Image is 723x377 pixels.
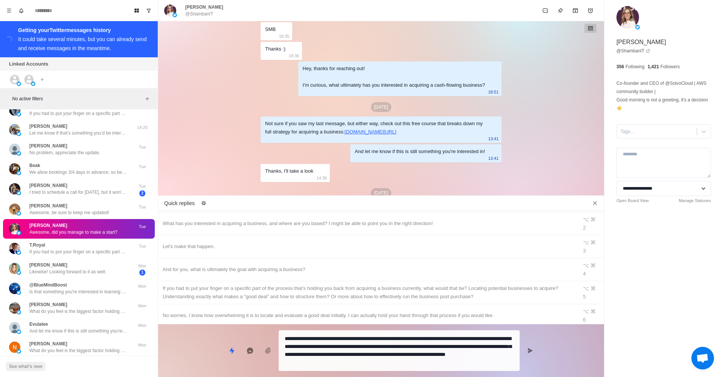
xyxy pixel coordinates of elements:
div: And for you, what is ultimately the goal with acquiring a business? [163,265,573,274]
p: Tue [133,144,152,150]
p: Evulatee [29,321,48,328]
p: 18:35 [279,32,290,40]
p: [DATE] [371,102,391,112]
img: picture [9,183,20,195]
div: If you had to put your finger on a specific part of the process that’s holding you back from acqu... [163,284,573,301]
button: Menu [3,5,15,17]
p: Tue [133,243,152,250]
img: picture [17,112,21,116]
img: picture [9,322,20,333]
p: Is that something you're interested in learning more about? [29,288,127,295]
div: It could take several minutes, but you can already send and receive messages in the meantime. [18,36,147,51]
p: Mon [133,303,152,309]
p: If you had to put your finger on a specific part of the process that’s holding you back from acqu... [29,110,127,117]
img: picture [17,290,21,295]
button: Edit quick replies [198,197,210,209]
div: No worries, I know how overwhelming it is to locate and evaluate a good deal initially. I can act... [163,311,573,320]
p: Tue [133,204,152,210]
p: No problem, appreciate the update. [29,149,100,156]
a: [DOMAIN_NAME][URL] [345,129,396,135]
button: Add media [261,343,276,358]
p: Tue [133,164,152,170]
p: Tue [133,224,152,230]
p: Linked Accounts [9,60,48,68]
img: picture [17,211,21,216]
img: picture [9,243,20,254]
p: Following [625,63,645,70]
span: 1 [139,270,145,276]
button: Notifications [15,5,27,17]
p: Awesome, be sure to keep me updated! [29,209,109,216]
p: Followers [660,63,680,70]
div: Thanks :) [265,45,285,53]
button: Add account [38,75,47,84]
button: Close quick replies [589,197,601,209]
p: @ShambanIT [185,11,213,17]
img: picture [9,302,20,314]
p: 1,421 [648,63,659,70]
img: picture [17,310,21,314]
img: picture [616,6,639,29]
p: What do you feel is the biggest factor holding you back from acquiring a business at the moment? [29,347,127,354]
img: picture [9,263,20,274]
a: Open Board View [616,198,649,204]
div: And let me know if this is still something you're interested in! [355,147,485,156]
p: If you had to put your finger on a specific part of the process that’s holding you back from acqu... [29,248,127,255]
p: [PERSON_NAME] [29,202,67,209]
img: picture [17,329,21,334]
p: Let me know if that’s something you’d be interested in and I can set you up on a call with my con... [29,130,127,136]
div: Thanks, I'll take a look [265,167,313,175]
p: [PERSON_NAME] [29,123,67,130]
p: [PERSON_NAME] [29,222,67,229]
div: ⌥ ⌘ 2 [583,215,599,232]
img: picture [17,132,21,136]
p: T.Royal [29,242,45,248]
div: ⌥ ⌘ 3 [583,238,599,255]
div: ⌥ ⌘ 6 [583,307,599,324]
span: 2 [139,190,145,196]
p: Co-founder and CEO of @SolvoCloud | AWS community builder | Good morning is not a greeting, it's ... [616,79,711,112]
p: 18:51 [488,88,499,96]
img: picture [17,349,21,354]
p: [PERSON_NAME] [29,340,67,347]
img: picture [17,81,21,86]
img: picture [17,171,21,175]
div: Hey, thanks for reaching out! I'm curious, what ultimately has you interested in acquiring a cash... [303,64,485,89]
p: 14:20 [133,124,152,131]
p: 18:36 [289,52,299,60]
p: What do you feel is the biggest factor holding you back from acquiring a business at the moment? [29,308,127,315]
img: picture [635,25,640,29]
p: 13:41 [488,154,499,162]
img: picture [164,5,176,17]
img: picture [17,231,21,235]
button: Add reminder [583,3,598,18]
p: Likewise! Looking forward to it as well. [29,268,106,275]
p: [PERSON_NAME] [185,4,223,11]
p: 13:41 [488,135,499,143]
p: Quick replies [164,199,195,207]
img: picture [172,13,177,17]
img: picture [9,104,20,116]
p: Awesome, did you manage to make a start? [29,229,117,236]
div: Getting your Twitter messages history [18,26,149,35]
p: We allow bookings 3/4 days in advance, so be sure to keep an eye on the link! [29,169,127,176]
p: [PERSON_NAME] [29,262,67,268]
p: No active filters [12,95,143,102]
p: Tue [133,183,152,190]
p: Mon [133,322,152,329]
a: @ShambanIT [616,48,650,54]
p: 356 [616,63,624,70]
img: picture [17,151,21,156]
img: picture [9,223,20,234]
p: Mon [133,263,152,269]
button: Send message [523,343,538,358]
p: [PERSON_NAME] [616,38,666,47]
img: picture [9,342,20,353]
p: [PERSON_NAME] [29,182,67,189]
p: 14:36 [317,174,327,182]
a: Manage Statuses [679,198,711,204]
button: Quick replies [224,343,239,358]
img: picture [9,163,20,175]
img: picture [9,283,20,294]
button: Mark as unread [538,3,553,18]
